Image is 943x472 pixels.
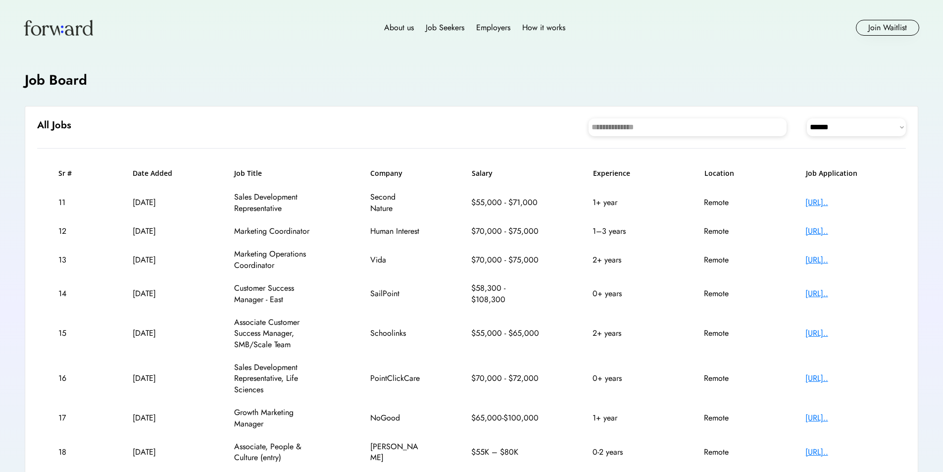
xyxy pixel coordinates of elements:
[704,413,753,423] div: Remote
[476,22,510,34] div: Employers
[58,413,81,423] div: 17
[234,249,318,271] div: Marketing Operations Coordinator
[370,255,420,265] div: Vida
[234,192,318,214] div: Sales Development Representative
[593,328,652,339] div: 2+ years
[384,22,414,34] div: About us
[593,255,652,265] div: 2+ years
[133,447,182,458] div: [DATE]
[472,168,541,178] h6: Salary
[370,192,420,214] div: Second Nature
[856,20,919,36] button: Join Waitlist
[704,226,753,237] div: Remote
[370,413,420,423] div: NoGood
[58,447,81,458] div: 18
[471,413,541,423] div: $65,000-$100,000
[704,447,753,458] div: Remote
[593,226,652,237] div: 1–3 years
[234,441,318,464] div: Associate, People & Culture (entry)
[426,22,464,34] div: Job Seekers
[522,22,565,34] div: How it works
[805,447,885,458] div: [URL]..
[370,288,420,299] div: SailPoint
[370,328,420,339] div: Schoolinks
[133,197,182,208] div: [DATE]
[37,118,71,132] h6: All Jobs
[805,226,885,237] div: [URL]..
[593,373,652,384] div: 0+ years
[704,255,753,265] div: Remote
[704,373,753,384] div: Remote
[370,226,420,237] div: Human Interest
[24,20,93,36] img: Forward logo
[805,255,885,265] div: [URL]..
[133,328,182,339] div: [DATE]
[471,197,541,208] div: $55,000 - $71,000
[234,226,318,237] div: Marketing Coordinator
[471,373,541,384] div: $70,000 - $72,000
[471,255,541,265] div: $70,000 - $75,000
[58,226,81,237] div: 12
[133,413,182,423] div: [DATE]
[593,447,652,458] div: 0-2 years
[471,226,541,237] div: $70,000 - $75,000
[234,362,318,395] div: Sales Development Representative, Life Sciences
[805,413,885,423] div: [URL]..
[25,70,87,90] h4: Job Board
[370,373,420,384] div: PointClickCare
[133,226,182,237] div: [DATE]
[234,407,318,429] div: Growth Marketing Manager
[58,168,81,178] h6: Sr #
[133,288,182,299] div: [DATE]
[133,373,182,384] div: [DATE]
[593,197,652,208] div: 1+ year
[805,328,885,339] div: [URL]..
[704,168,754,178] h6: Location
[806,168,885,178] h6: Job Application
[58,255,81,265] div: 13
[805,197,885,208] div: [URL]..
[58,288,81,299] div: 14
[704,197,753,208] div: Remote
[234,283,318,305] div: Customer Success Manager - East
[471,447,541,458] div: $55K – $80K
[234,317,318,350] div: Associate Customer Success Manager, SMB/Scale Team
[133,168,182,178] h6: Date Added
[593,413,652,423] div: 1+ year
[58,197,81,208] div: 11
[704,328,753,339] div: Remote
[58,328,81,339] div: 15
[58,373,81,384] div: 16
[234,168,262,178] h6: Job Title
[805,288,885,299] div: [URL]..
[133,255,182,265] div: [DATE]
[593,288,652,299] div: 0+ years
[593,168,652,178] h6: Experience
[370,168,420,178] h6: Company
[471,328,541,339] div: $55,000 - $65,000
[805,373,885,384] div: [URL]..
[370,441,420,464] div: [PERSON_NAME]
[471,283,541,305] div: $58,300 - $108,300
[704,288,753,299] div: Remote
